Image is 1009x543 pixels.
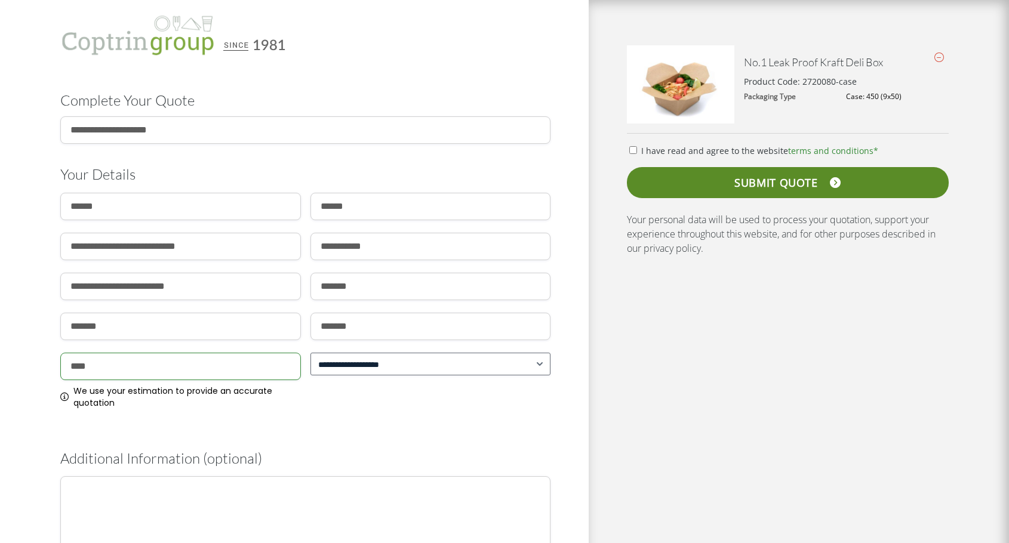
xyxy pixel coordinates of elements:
[788,145,878,156] a: terms and conditions*
[627,167,949,198] a: SUBMIT QUOTE
[641,145,878,156] span: I have read and agree to the website
[629,146,637,154] input: I have read and agree to the websiteterms and conditions*
[734,177,817,190] span: SUBMIT QUOTE
[846,92,948,101] dd: Case: 450 (9x50)
[627,212,949,255] p: Your personal data will be used to process your quotation, support your experience throughout thi...
[60,92,550,109] h1: Complete Your Quote
[60,8,300,63] img: Coptrin Group
[744,92,830,101] dt: Packaging Type
[627,45,734,124] img: No-1-Deli-Box-With-Prawn-Noodles-400x292.jpg
[744,55,883,69] a: No.1 Leak Proof Kraft Deli Box
[60,166,550,183] h3: Your Details
[60,450,550,467] h3: Additional Information (optional)
[744,75,857,88] p: Product Code: 2720080-case
[60,385,300,409] div: We use your estimation to provide an accurate quotation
